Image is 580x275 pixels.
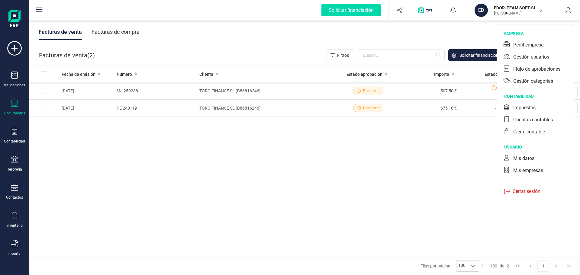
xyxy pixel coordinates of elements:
[485,71,510,77] span: Estado cobro
[513,167,543,174] div: Mis empresas
[513,41,544,49] div: Perfil empresa
[4,111,25,116] div: Documentos
[494,5,542,11] p: EDOR-TEAM SOFT SL
[363,88,379,94] span: Pendiente
[456,261,467,271] span: 100
[59,100,114,117] td: [DATE]
[114,100,197,117] td: PE 240119
[563,260,575,272] button: Last Page
[475,4,488,17] div: ED
[197,100,338,117] td: TORO FINANCE SL (B86816246)
[41,88,47,94] div: Row Selected 1767760e-6aef-48bd-8251-d7bbc52b57ff
[550,260,562,272] button: Next Page
[504,30,574,37] div: empresa
[513,53,549,61] div: Gestión usuarios
[7,167,22,172] div: Tesorería
[420,260,479,272] div: Filas por página:
[39,49,95,61] div: Facturas de venta ( )
[510,188,543,195] p: Cerrar sesión
[500,263,504,269] span: de
[321,4,381,16] div: Solicitar financiación
[504,144,574,150] div: usuario
[363,105,379,111] span: Pendiente
[513,104,536,111] div: Impuestos
[472,1,549,20] button: EDEDOR-TEAM SOFT SL[PERSON_NAME]
[490,263,497,269] span: 100
[41,105,47,111] div: Row Selected cdce5baa-6775-4349-a940-b3d8c34dc298
[448,49,504,61] button: Solicitar financiación
[513,66,560,73] div: Flujo de aprobaciones
[482,263,484,269] span: 1
[6,223,23,228] div: Inventario
[513,155,534,162] div: Mis datos
[39,24,82,40] div: Facturas de venta
[346,71,382,77] span: Estado aprobación
[398,82,459,100] td: 507,50 €
[525,260,536,272] button: Previous Page
[537,260,549,272] button: Page 1
[4,139,25,144] div: Contabilidad
[8,251,22,256] div: Importar
[504,93,574,99] div: contabilidad
[459,52,498,58] span: Solicitar financiación
[482,263,509,269] div: -
[197,82,338,100] td: TORO FINANCE SL (B86816246)
[59,82,114,100] td: [DATE]
[4,83,25,88] div: Validaciones
[337,52,349,58] span: Filtros
[507,263,509,269] span: 2
[327,49,354,61] button: Filtros
[41,71,47,77] div: All items unselected
[6,195,23,200] div: Contactos
[62,71,95,77] span: Fecha de emisión
[92,24,140,40] div: Facturas de compra
[117,71,132,77] span: Número
[513,128,545,136] div: Cierre contable
[418,7,434,13] img: Logo de OPS
[434,71,449,77] span: Importe
[513,116,553,123] div: Cuentas contables
[114,82,197,100] td: MJ 250288
[398,100,459,117] td: 675,18 €
[512,260,524,272] button: First Page
[358,49,445,61] input: Buscar...
[8,10,21,29] img: Logo Finanedi
[415,1,438,20] button: Logo de OPS
[314,1,388,20] button: Solicitar financiación
[494,11,542,16] p: [PERSON_NAME]
[199,71,213,77] span: Cliente
[89,51,93,59] span: 2
[513,78,553,85] div: Gestión categorías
